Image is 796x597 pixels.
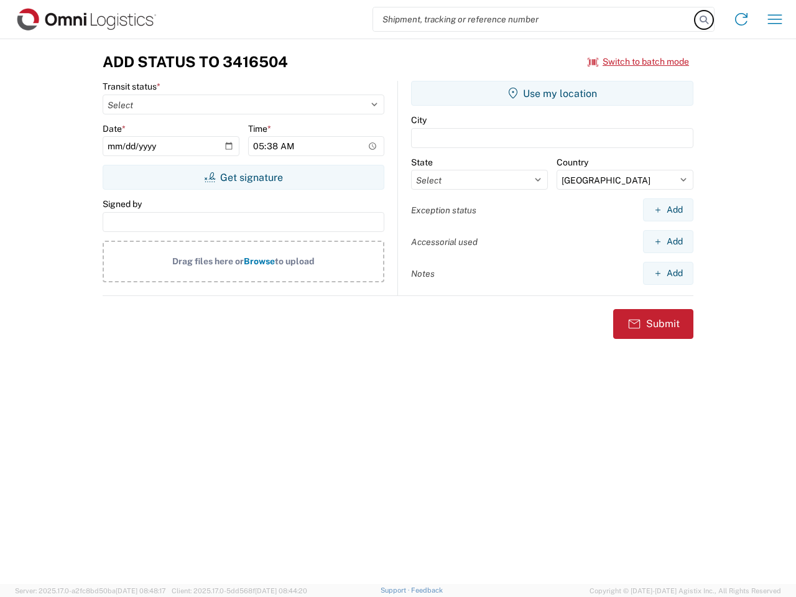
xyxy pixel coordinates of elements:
span: Browse [244,256,275,266]
h3: Add Status to 3416504 [103,53,288,71]
label: Notes [411,268,435,279]
label: Time [248,123,271,134]
button: Add [643,230,693,253]
span: Drag files here or [172,256,244,266]
label: Signed by [103,198,142,210]
span: [DATE] 08:44:20 [255,587,307,595]
label: State [411,157,433,168]
input: Shipment, tracking or reference number [373,7,695,31]
label: Accessorial used [411,236,478,248]
button: Switch to batch mode [588,52,689,72]
a: Feedback [411,586,443,594]
button: Use my location [411,81,693,106]
label: Exception status [411,205,476,216]
label: City [411,114,427,126]
button: Add [643,198,693,221]
span: Client: 2025.17.0-5dd568f [172,587,307,595]
label: Date [103,123,126,134]
button: Submit [613,309,693,339]
a: Support [381,586,412,594]
button: Get signature [103,165,384,190]
span: Copyright © [DATE]-[DATE] Agistix Inc., All Rights Reserved [590,585,781,596]
button: Add [643,262,693,285]
label: Transit status [103,81,160,92]
span: [DATE] 08:48:17 [116,587,166,595]
label: Country [557,157,588,168]
span: Server: 2025.17.0-a2fc8bd50ba [15,587,166,595]
span: to upload [275,256,315,266]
